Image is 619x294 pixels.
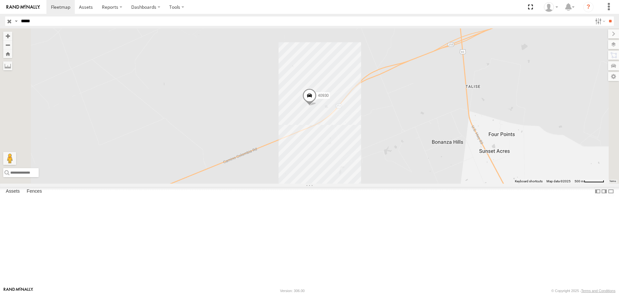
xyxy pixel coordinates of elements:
i: ? [583,2,594,12]
a: Terms and Conditions [581,289,615,293]
span: Map data ©2025 [546,179,571,183]
button: Keyboard shortcuts [515,179,543,184]
label: Dock Summary Table to the Right [601,187,607,196]
div: © Copyright 2025 - [551,289,615,293]
button: Drag Pegman onto the map to open Street View [3,152,16,165]
button: Map Scale: 500 m per 59 pixels [573,179,606,184]
button: Zoom in [3,32,12,40]
a: Terms (opens in new tab) [609,180,616,182]
label: Fences [24,187,45,196]
label: Map Settings [608,72,619,81]
div: Caseta Laredo TX [542,2,560,12]
label: Measure [3,61,12,70]
button: Zoom Home [3,49,12,58]
label: Dock Summary Table to the Left [594,187,601,196]
img: rand-logo.svg [6,5,40,9]
label: Search Filter Options [593,16,606,26]
span: 40930 [318,93,329,98]
button: Zoom out [3,40,12,49]
a: Visit our Website [4,288,33,294]
span: 500 m [575,179,584,183]
div: Version: 306.00 [280,289,305,293]
label: Assets [3,187,23,196]
label: Search Query [14,16,19,26]
label: Hide Summary Table [608,187,614,196]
